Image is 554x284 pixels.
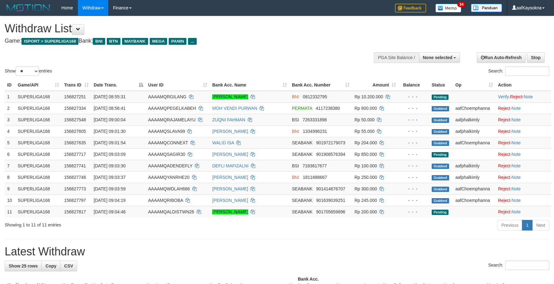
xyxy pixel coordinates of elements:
[94,152,125,157] span: [DATE] 09:03:09
[316,186,345,191] span: Copy 901414676707 to clipboard
[292,117,299,122] span: BSI
[498,106,510,111] a: Reject
[292,209,312,214] span: SEABANK
[94,94,125,99] span: [DATE] 08:55:31
[354,140,377,145] span: Rp 204.000
[146,79,210,91] th: User ID: activate to sort column ascending
[498,163,510,168] a: Reject
[5,38,363,44] h4: Game: Bank:
[94,163,125,168] span: [DATE] 09:03:30
[419,52,460,63] button: None selected
[512,152,521,157] a: Note
[354,198,377,203] span: Rp 245.000
[94,209,125,214] span: [DATE] 09:04:46
[91,79,146,91] th: Date Trans.: activate to sort column descending
[512,106,521,111] a: Note
[495,183,551,194] td: ·
[212,198,248,203] a: [PERSON_NAME]
[188,38,196,45] span: ...
[432,164,449,169] span: Grabbed
[495,206,551,217] td: ·
[212,106,257,111] a: MOH VENDI PURWAN
[5,79,15,91] th: ID
[497,220,522,230] a: Previous
[498,140,510,145] a: Reject
[292,163,299,168] span: BSI
[498,175,510,180] a: Reject
[64,140,86,145] span: 156827635
[94,129,125,134] span: [DATE] 09:01:30
[477,52,526,63] a: Run Auto-Refresh
[532,220,549,230] a: Next
[435,4,462,12] img: Button%20Memo.svg
[495,102,551,114] td: ·
[148,152,185,157] span: AAAAMQSAGIR30
[432,187,449,192] span: Grabbed
[94,175,125,180] span: [DATE] 09:03:37
[212,117,245,122] a: ZUQNI FAHMAN
[498,94,509,99] a: Verify
[354,117,375,122] span: Rp 50.000
[453,194,495,206] td: aafChoemphanna
[5,261,42,271] a: Show 25 rows
[148,106,196,111] span: AAAAMQPEGELKABEH
[354,175,377,180] span: Rp 250.000
[401,117,427,123] div: - - -
[352,79,398,91] th: Amount: activate to sort column ascending
[432,118,449,123] span: Grabbed
[498,152,510,157] a: Reject
[64,163,86,168] span: 156827741
[354,186,377,191] span: Rp 300.000
[453,183,495,194] td: aafChoemphanna
[316,152,345,157] span: Copy 901908576394 to clipboard
[488,67,549,76] label: Search:
[432,198,449,203] span: Grabbed
[495,148,551,160] td: ·
[94,106,125,111] span: [DATE] 08:56:41
[5,160,15,171] td: 7
[5,171,15,183] td: 8
[395,4,426,12] img: Feedback.jpg
[498,198,510,203] a: Reject
[148,140,188,145] span: AAAAMQCONNEXT
[432,175,449,180] span: Grabbed
[64,263,73,268] span: CSV
[9,263,38,268] span: Show 25 rows
[354,152,377,157] span: Rp 850.000
[488,261,549,270] label: Search:
[512,209,521,214] a: Note
[150,38,167,45] span: MEGA
[512,163,521,168] a: Note
[495,171,551,183] td: ·
[21,38,78,45] span: ISPORT > SUPERLIGA168
[64,152,86,157] span: 156827717
[15,79,62,91] th: Game/API: activate to sort column ascending
[64,186,86,191] span: 156827773
[5,114,15,125] td: 3
[212,209,248,214] a: [PERSON_NAME]
[303,175,327,180] span: Copy 1811688667 to clipboard
[148,209,194,214] span: AAAAMQALDISTWN26
[457,2,466,7] span: 34
[15,125,62,137] td: SUPERLIGA168
[64,129,86,134] span: 156827605
[94,140,125,145] span: [DATE] 09:01:54
[5,148,15,160] td: 6
[15,148,62,160] td: SUPERLIGA168
[401,209,427,215] div: - - -
[512,129,521,134] a: Note
[107,38,120,45] span: BTN
[316,140,345,145] span: Copy 901972179073 to clipboard
[453,171,495,183] td: aafphalkimly
[148,198,183,203] span: AAAAMQRIBOBA
[432,129,449,134] span: Grabbed
[495,160,551,171] td: ·
[401,128,427,134] div: - - -
[495,79,551,91] th: Action
[495,125,551,137] td: ·
[498,117,510,122] a: Reject
[212,129,248,134] a: [PERSON_NAME]
[512,198,521,203] a: Note
[453,160,495,171] td: aafphalkimly
[401,174,427,180] div: - - -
